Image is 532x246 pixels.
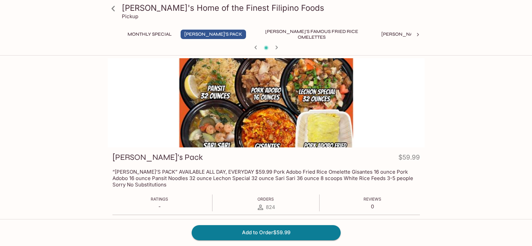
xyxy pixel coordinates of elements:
[266,204,275,210] span: 824
[364,197,381,202] span: Reviews
[124,30,175,39] button: Monthly Special
[122,13,138,20] p: Pickup
[378,30,463,39] button: [PERSON_NAME]'s Mixed Plates
[108,58,425,147] div: Elena’s Pack
[151,197,168,202] span: Ratings
[257,197,274,202] span: Orders
[251,30,372,39] button: [PERSON_NAME]'s Famous Fried Rice Omelettes
[181,30,246,39] button: [PERSON_NAME]'s Pack
[151,203,168,210] p: -
[364,203,381,210] p: 0
[398,152,420,165] h4: $59.99
[112,152,203,163] h3: [PERSON_NAME]’s Pack
[112,169,420,188] p: “[PERSON_NAME]’S PACK” AVAILABLE ALL DAY, EVERYDAY $59.99 Pork Adobo Fried Rice Omelette Gisantes...
[122,3,422,13] h3: [PERSON_NAME]'s Home of the Finest Filipino Foods
[192,225,341,240] button: Add to Order$59.99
